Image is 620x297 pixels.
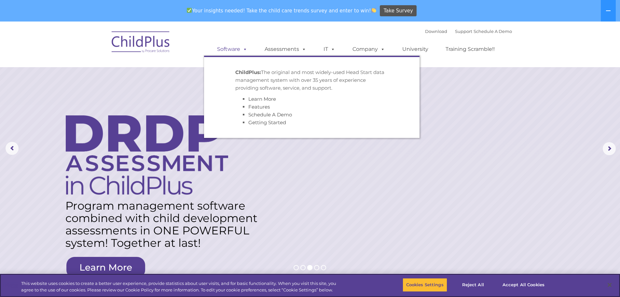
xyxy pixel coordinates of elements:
[90,43,110,48] span: Last name
[453,278,493,292] button: Reject All
[425,29,447,34] a: Download
[248,104,270,110] a: Features
[108,27,173,59] img: ChildPlus by Procare Solutions
[403,278,447,292] button: Cookies Settings
[184,4,379,17] span: Your insights needed! Take the child care trends survey and enter to win!
[66,257,145,278] a: Learn More
[396,43,435,56] a: University
[499,278,548,292] button: Accept All Cookies
[258,43,313,56] a: Assessments
[248,111,292,118] a: Schedule A Demo
[66,115,228,195] img: DRDP Assessment in ChildPlus
[380,5,417,17] a: Take Survey
[346,43,392,56] a: Company
[21,280,341,293] div: This website uses cookies to create a better user experience, provide statistics about user visit...
[248,119,286,126] a: Getting Started
[384,5,413,17] span: Take Survey
[90,70,118,75] span: Phone number
[602,278,617,292] button: Close
[474,29,512,34] a: Schedule A Demo
[65,200,264,249] rs-layer: Program management software combined with child development assessments in ONE POWERFUL system! T...
[439,43,501,56] a: Training Scramble!!
[455,29,472,34] a: Support
[371,8,376,13] img: 👏
[187,8,192,13] img: ✅
[235,68,388,92] p: The original and most widely-used Head Start data management system with over 35 years of experie...
[317,43,342,56] a: IT
[211,43,254,56] a: Software
[425,29,512,34] font: |
[235,69,261,75] strong: ChildPlus:
[248,96,276,102] a: Learn More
